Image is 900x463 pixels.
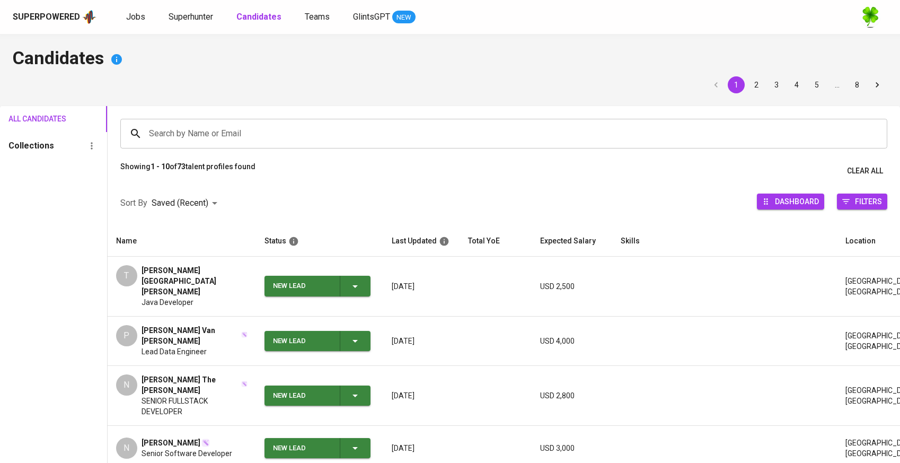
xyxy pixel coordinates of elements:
[860,6,881,28] img: f9493b8c-82b8-4f41-8722-f5d69bb1b761.jpg
[13,9,96,25] a: Superpoweredapp logo
[273,438,331,459] div: New Lead
[142,396,248,417] span: SENIOR FULLSTACK DEVELOPER
[843,161,887,181] button: Clear All
[540,336,604,346] p: USD 4,000
[108,226,256,257] th: Name
[264,386,370,406] button: New Lead
[169,11,215,24] a: Superhunter
[142,265,248,297] span: [PERSON_NAME][GEOGRAPHIC_DATA][PERSON_NAME]
[273,386,331,406] div: New Lead
[869,76,886,93] button: Go to next page
[273,276,331,296] div: New Lead
[540,281,604,292] p: USD 2,500
[142,448,232,459] span: Senior Software Developer
[13,47,887,72] h4: Candidates
[151,162,170,171] b: 1 - 10
[273,331,331,352] div: New Lead
[264,276,370,296] button: New Lead
[392,390,451,401] p: [DATE]
[383,226,460,257] th: Last Updated
[241,331,248,338] img: magic_wand.svg
[540,390,604,401] p: USD 2,800
[837,194,887,209] button: Filters
[828,80,845,90] div: …
[612,226,837,257] th: Skills
[8,138,54,153] h6: Collections
[8,112,52,126] span: All Candidates
[264,331,370,352] button: New Lead
[757,194,824,209] button: Dashboard
[116,374,137,396] div: N
[392,336,451,346] p: [DATE]
[201,439,210,447] img: magic_wand.svg
[353,12,390,22] span: GlintsGPT
[392,443,451,453] p: [DATE]
[116,325,137,346] div: P
[849,76,866,93] button: Go to page 8
[236,11,284,24] a: Candidates
[152,197,208,209] p: Saved (Recent)
[353,11,416,24] a: GlintsGPT NEW
[142,374,240,396] span: [PERSON_NAME] The [PERSON_NAME]
[152,194,221,213] div: Saved (Recent)
[236,12,281,22] b: Candidates
[748,76,765,93] button: Go to page 2
[120,161,255,181] p: Showing of talent profiles found
[775,194,819,208] span: Dashboard
[392,281,451,292] p: [DATE]
[264,438,370,459] button: New Lead
[241,381,248,387] img: magic_wand.svg
[177,162,186,171] b: 73
[768,76,785,93] button: Go to page 3
[142,297,193,308] span: Java Developer
[120,197,147,209] p: Sort By
[392,12,416,23] span: NEW
[142,325,240,346] span: [PERSON_NAME] Van [PERSON_NAME]
[706,76,887,93] nav: pagination navigation
[126,12,145,22] span: Jobs
[788,76,805,93] button: Go to page 4
[728,76,745,93] button: page 1
[532,226,612,257] th: Expected Salary
[256,226,383,257] th: Status
[126,11,147,24] a: Jobs
[82,9,96,25] img: app logo
[847,164,883,178] span: Clear All
[142,346,207,357] span: Lead Data Engineer
[460,226,532,257] th: Total YoE
[808,76,825,93] button: Go to page 5
[305,12,330,22] span: Teams
[305,11,332,24] a: Teams
[142,438,200,448] span: [PERSON_NAME]
[855,194,882,208] span: Filters
[169,12,213,22] span: Superhunter
[116,438,137,459] div: N
[540,443,604,453] p: USD 3,000
[13,11,80,23] div: Superpowered
[116,265,137,286] div: T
